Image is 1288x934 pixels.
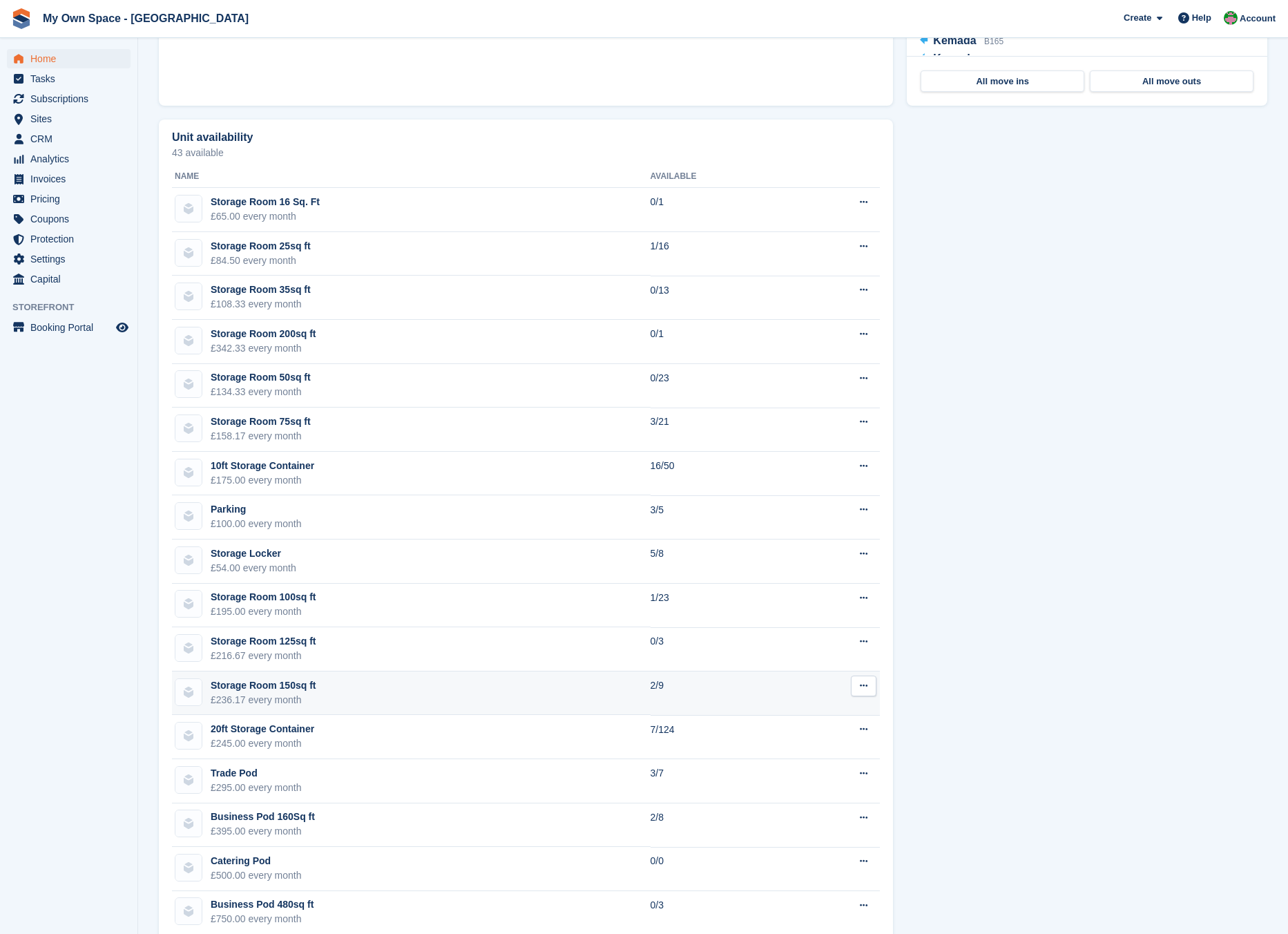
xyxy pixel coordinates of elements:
[211,546,296,561] div: Storage Locker
[175,240,202,266] img: blank-unit-type-icon-ffbac7b88ba66c5e286b0e438baccc4b9c83835d4c34f86887a83fc20ec27e7b.svg
[211,781,302,795] div: £295.00 every month
[175,283,202,309] img: blank-unit-type-icon-ffbac7b88ba66c5e286b0e438baccc4b9c83835d4c34f86887a83fc20ec27e7b.svg
[175,855,202,881] img: blank-unit-type-icon-ffbac7b88ba66c5e286b0e438baccc4b9c83835d4c34f86887a83fc20ec27e7b.svg
[211,473,314,488] div: £175.00 every month
[7,89,131,108] a: menu
[175,635,202,661] img: blank-unit-type-icon-ffbac7b88ba66c5e286b0e438baccc4b9c83835d4c34f86887a83fc20ec27e7b.svg
[30,149,113,169] span: Analytics
[7,109,131,128] a: menu
[175,723,202,749] img: blank-unit-type-icon-ffbac7b88ba66c5e286b0e438baccc4b9c83835d4c34f86887a83fc20ec27e7b.svg
[1090,70,1253,93] a: All move outs
[651,188,792,232] td: 0/1
[921,70,1084,93] a: All move ins
[651,495,792,540] td: 3/5
[1192,11,1211,25] span: Help
[175,547,202,573] img: blank-unit-type-icon-ffbac7b88ba66c5e286b0e438baccc4b9c83835d4c34f86887a83fc20ec27e7b.svg
[651,276,792,320] td: 0/13
[211,678,316,693] div: Storage Room 150sq ft
[1224,11,1238,25] img: Millie Webb
[7,49,131,68] a: menu
[30,69,113,88] span: Tasks
[211,370,311,385] div: Storage Room 50sq ft
[175,503,202,529] img: blank-unit-type-icon-ffbac7b88ba66c5e286b0e438baccc4b9c83835d4c34f86887a83fc20ec27e7b.svg
[211,561,296,575] div: £54.00 every month
[211,736,314,751] div: £245.00 every month
[651,232,792,276] td: 1/16
[30,318,113,337] span: Booking Portal
[211,868,302,883] div: £500.00 every month
[175,327,202,354] img: blank-unit-type-icon-ffbac7b88ba66c5e286b0e438baccc4b9c83835d4c34f86887a83fc20ec27e7b.svg
[172,148,880,158] p: 43 available
[211,897,314,912] div: Business Pod 480sq ft
[30,169,113,189] span: Invoices
[7,189,131,209] a: menu
[651,320,792,364] td: 0/1
[920,32,1003,50] a: Kemada B165
[211,297,311,312] div: £108.33 every month
[30,129,113,149] span: CRM
[175,679,202,705] img: blank-unit-type-icon-ffbac7b88ba66c5e286b0e438baccc4b9c83835d4c34f86887a83fc20ec27e7b.svg
[7,129,131,149] a: menu
[30,249,113,269] span: Settings
[175,459,202,486] img: blank-unit-type-icon-ffbac7b88ba66c5e286b0e438baccc4b9c83835d4c34f86887a83fc20ec27e7b.svg
[7,229,131,249] a: menu
[175,371,202,397] img: blank-unit-type-icon-ffbac7b88ba66c5e286b0e438baccc4b9c83835d4c34f86887a83fc20ec27e7b.svg
[211,590,316,604] div: Storage Room 100sq ft
[114,319,131,336] a: Preview store
[30,109,113,128] span: Sites
[211,209,320,224] div: £65.00 every month
[30,269,113,289] span: Capital
[7,269,131,289] a: menu
[211,459,314,473] div: 10ft Storage Container
[211,327,316,341] div: Storage Room 200sq ft
[211,517,302,531] div: £100.00 every month
[211,810,315,824] div: Business Pod 160Sq ft
[175,415,202,441] img: blank-unit-type-icon-ffbac7b88ba66c5e286b0e438baccc4b9c83835d4c34f86887a83fc20ec27e7b.svg
[7,209,131,229] a: menu
[211,195,320,209] div: Storage Room 16 Sq. Ft
[211,502,302,517] div: Parking
[211,634,316,649] div: Storage Room 125sq ft
[984,55,1003,64] span: B150
[172,131,253,144] h2: Unit availability
[211,649,316,663] div: £216.67 every month
[651,803,792,848] td: 2/8
[651,584,792,628] td: 1/23
[175,196,202,222] img: blank-unit-type-icon-ffbac7b88ba66c5e286b0e438baccc4b9c83835d4c34f86887a83fc20ec27e7b.svg
[984,37,1003,46] span: B165
[920,50,1003,68] a: Kemada B150
[651,847,792,891] td: 0/0
[651,364,792,408] td: 0/23
[211,912,314,926] div: £750.00 every month
[175,810,202,837] img: blank-unit-type-icon-ffbac7b88ba66c5e286b0e438baccc4b9c83835d4c34f86887a83fc20ec27e7b.svg
[211,766,302,781] div: Trade Pod
[1124,11,1151,25] span: Create
[651,408,792,452] td: 3/21
[11,8,32,29] img: stora-icon-8386f47178a22dfd0bd8f6a31ec36ba5ce8667c1dd55bd0f319d3a0aa187defe.svg
[7,149,131,169] a: menu
[211,604,316,619] div: £195.00 every month
[211,693,316,707] div: £236.17 every month
[211,429,311,444] div: £158.17 every month
[211,239,311,254] div: Storage Room 25sq ft
[211,824,315,839] div: £395.00 every month
[30,189,113,209] span: Pricing
[12,301,137,314] span: Storefront
[7,318,131,337] a: menu
[211,414,311,429] div: Storage Room 75sq ft
[211,385,311,399] div: £134.33 every month
[211,254,311,268] div: £84.50 every month
[211,283,311,297] div: Storage Room 35sq ft
[933,53,976,64] span: Kemada
[211,854,302,868] div: Catering Pod
[211,341,316,356] div: £342.33 every month
[651,671,792,716] td: 2/9
[933,35,976,46] span: Kemada
[175,898,202,924] img: blank-unit-type-icon-ffbac7b88ba66c5e286b0e438baccc4b9c83835d4c34f86887a83fc20ec27e7b.svg
[30,229,113,249] span: Protection
[651,715,792,759] td: 7/124
[175,767,202,793] img: blank-unit-type-icon-ffbac7b88ba66c5e286b0e438baccc4b9c83835d4c34f86887a83fc20ec27e7b.svg
[651,627,792,671] td: 0/3
[211,722,314,736] div: 20ft Storage Container
[651,166,792,188] th: Available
